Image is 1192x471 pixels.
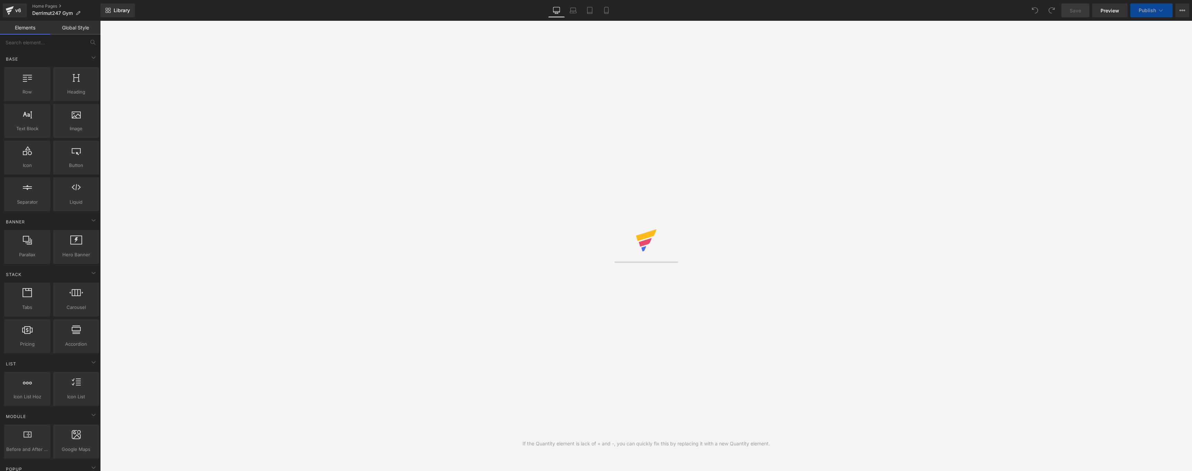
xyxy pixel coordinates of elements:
[55,340,97,348] span: Accordion
[1139,8,1156,13] span: Publish
[100,3,135,17] a: New Library
[6,162,48,169] span: Icon
[6,198,48,206] span: Separator
[1045,3,1059,17] button: Redo
[55,198,97,206] span: Liquid
[6,340,48,348] span: Pricing
[5,361,17,367] span: List
[55,88,97,96] span: Heading
[6,251,48,258] span: Parallax
[6,446,48,453] span: Before and After Images
[55,446,97,453] span: Google Maps
[598,3,615,17] a: Mobile
[5,56,19,62] span: Base
[1130,3,1173,17] button: Publish
[581,3,598,17] a: Tablet
[5,413,27,420] span: Module
[14,6,23,15] div: v6
[55,304,97,311] span: Carousel
[114,7,130,14] span: Library
[55,393,97,400] span: Icon List
[32,10,73,16] span: Derrimut247 Gym
[6,393,48,400] span: Icon List Hoz
[1028,3,1042,17] button: Undo
[32,3,100,9] a: Home Pages
[1070,7,1081,14] span: Save
[55,251,97,258] span: Hero Banner
[523,440,770,447] div: If the Quantity element is lack of + and -, you can quickly fix this by replacing it with a new Q...
[1092,3,1128,17] a: Preview
[3,3,27,17] a: v6
[565,3,581,17] a: Laptop
[1175,3,1189,17] button: More
[50,21,100,35] a: Global Style
[6,88,48,96] span: Row
[6,304,48,311] span: Tabs
[548,3,565,17] a: Desktop
[1101,7,1119,14] span: Preview
[5,271,22,278] span: Stack
[5,219,26,225] span: Banner
[6,125,48,132] span: Text Block
[55,125,97,132] span: Image
[55,162,97,169] span: Button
